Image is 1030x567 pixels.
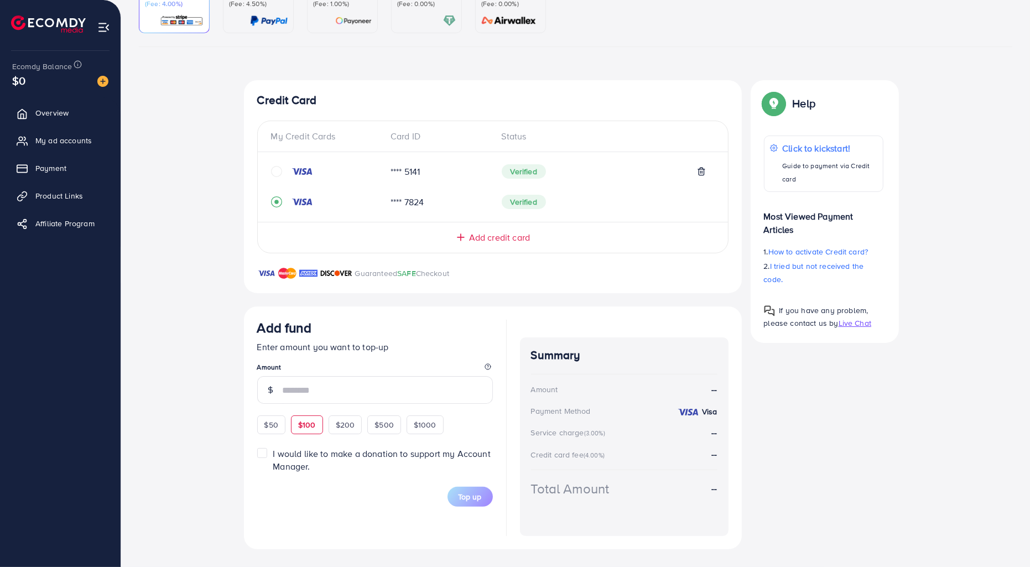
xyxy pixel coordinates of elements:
[271,130,382,143] div: My Credit Cards
[764,245,883,258] p: 1.
[531,348,717,362] h4: Summary
[677,408,699,417] img: credit
[8,102,112,124] a: Overview
[768,246,868,257] span: How to activate Credit card?
[278,267,296,280] img: brand
[793,97,816,110] p: Help
[531,479,610,498] div: Total Amount
[711,383,717,396] strong: --
[257,362,493,376] legend: Amount
[250,14,288,27] img: card
[502,164,546,179] span: Verified
[764,259,883,286] p: 2.
[448,487,493,507] button: Top up
[711,426,717,439] strong: --
[12,61,72,72] span: Ecomdy Balance
[702,406,717,417] strong: Visa
[291,167,313,176] img: credit
[764,201,883,236] p: Most Viewed Payment Articles
[35,190,83,201] span: Product Links
[257,267,275,280] img: brand
[336,419,355,430] span: $200
[160,14,204,27] img: card
[764,261,864,285] span: I tried but not received the code.
[273,448,490,472] span: I would like to make a donation to support my Account Manager.
[584,429,605,438] small: (3.00%)
[35,163,66,174] span: Payment
[8,129,112,152] a: My ad accounts
[764,305,775,316] img: Popup guide
[35,218,95,229] span: Affiliate Program
[531,427,608,438] div: Service charge
[257,340,493,353] p: Enter amount you want to top-up
[97,21,110,34] img: menu
[299,267,318,280] img: brand
[291,197,313,206] img: credit
[382,130,493,143] div: Card ID
[469,231,530,244] span: Add credit card
[764,305,868,329] span: If you have any problem, please contact us by
[493,130,715,143] div: Status
[983,517,1022,559] iframe: Chat
[839,318,871,329] span: Live Chat
[335,14,372,27] img: card
[443,14,456,27] img: card
[271,166,282,177] svg: circle
[782,159,877,186] p: Guide to payment via Credit card
[397,268,416,279] span: SAFE
[459,491,482,502] span: Top up
[11,15,86,33] img: logo
[711,448,717,460] strong: --
[8,212,112,235] a: Affiliate Program
[478,14,540,27] img: card
[257,93,729,107] h4: Credit Card
[35,107,69,118] span: Overview
[264,419,278,430] span: $50
[12,72,25,89] span: $0
[531,405,591,417] div: Payment Method
[502,195,546,209] span: Verified
[531,384,558,395] div: Amount
[257,320,311,336] h3: Add fund
[8,185,112,207] a: Product Links
[764,93,784,113] img: Popup guide
[355,267,450,280] p: Guaranteed Checkout
[320,267,352,280] img: brand
[531,449,608,460] div: Credit card fee
[271,196,282,207] svg: record circle
[298,419,316,430] span: $100
[8,157,112,179] a: Payment
[374,419,394,430] span: $500
[584,451,605,460] small: (4.00%)
[35,135,92,146] span: My ad accounts
[97,76,108,87] img: image
[782,142,877,155] p: Click to kickstart!
[414,419,436,430] span: $1000
[711,482,717,495] strong: --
